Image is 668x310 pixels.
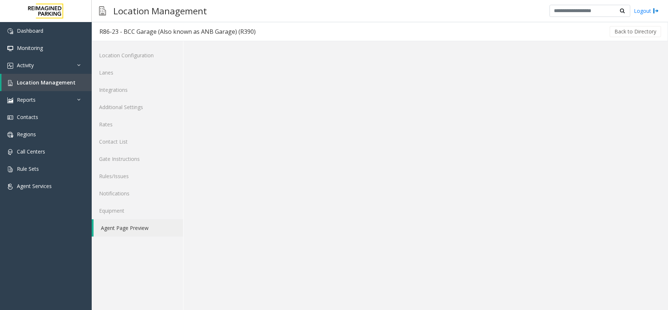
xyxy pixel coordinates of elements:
button: Back to Directory [610,26,661,37]
img: 'icon' [7,46,13,51]
a: Integrations [92,81,183,98]
img: 'icon' [7,166,13,172]
a: Gate Instructions [92,150,183,167]
span: Rule Sets [17,165,39,172]
span: Contacts [17,113,38,120]
span: Reports [17,96,36,103]
a: Logout [634,7,659,15]
img: 'icon' [7,184,13,190]
img: 'icon' [7,28,13,34]
a: Additional Settings [92,98,183,116]
a: Contact List [92,133,183,150]
a: Location Configuration [92,47,183,64]
a: Equipment [92,202,183,219]
a: Rates [92,116,183,133]
img: 'icon' [7,80,13,86]
img: logout [653,7,659,15]
img: pageIcon [99,2,106,20]
img: 'icon' [7,149,13,155]
span: Activity [17,62,34,69]
span: Dashboard [17,27,43,34]
a: Location Management [1,74,92,91]
a: Rules/Issues [92,167,183,185]
img: 'icon' [7,97,13,103]
img: 'icon' [7,132,13,138]
a: Notifications [92,185,183,202]
span: Agent Services [17,183,52,190]
span: Call Centers [17,148,45,155]
img: 'icon' [7,115,13,120]
a: Agent Page Preview [94,219,183,237]
a: Lanes [92,64,183,81]
img: 'icon' [7,63,13,69]
span: Regions [17,131,36,138]
span: Monitoring [17,44,43,51]
span: Location Management [17,79,76,86]
h3: Location Management [110,2,211,20]
div: R86-23 - BCC Garage (Also known as ANB Garage) (R390) [99,27,256,36]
